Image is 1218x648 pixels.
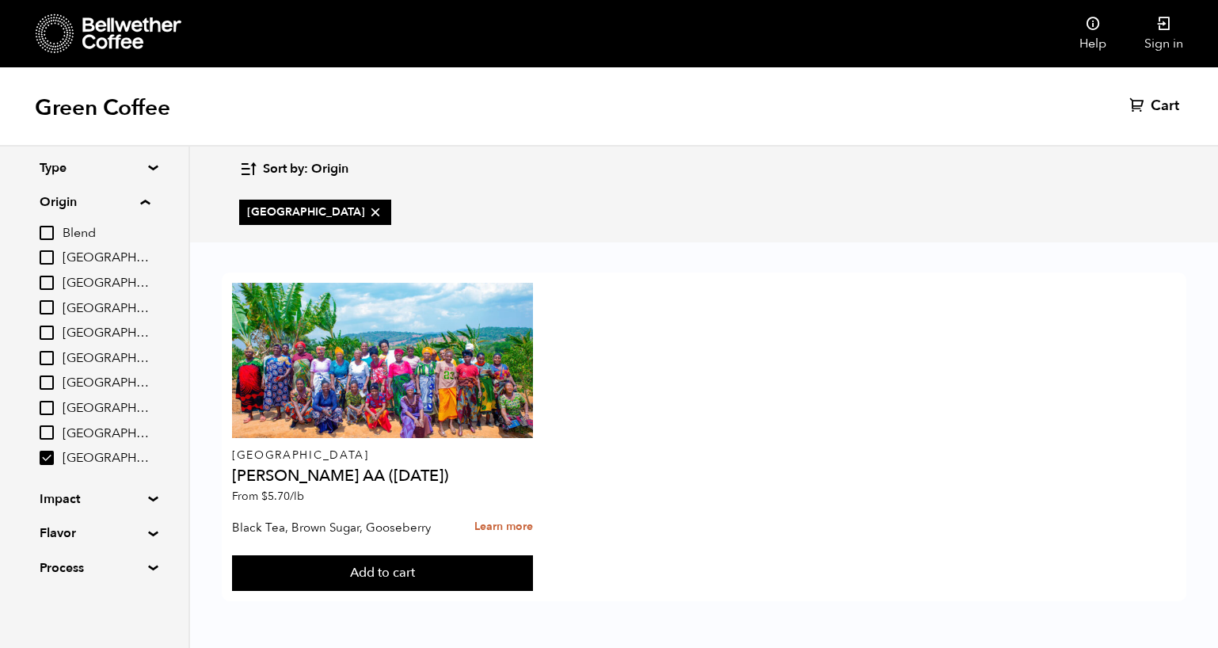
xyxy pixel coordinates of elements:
span: Blend [63,225,150,242]
input: [GEOGRAPHIC_DATA] [40,250,54,265]
h4: [PERSON_NAME] AA ([DATE]) [232,468,533,484]
span: From [232,489,304,504]
span: [GEOGRAPHIC_DATA] [63,325,150,342]
span: [GEOGRAPHIC_DATA] [63,400,150,417]
span: /lb [290,489,304,504]
a: Learn more [474,510,533,544]
summary: Process [40,558,149,577]
input: [GEOGRAPHIC_DATA] [40,375,54,390]
summary: Impact [40,490,149,509]
span: [GEOGRAPHIC_DATA] [63,250,150,267]
button: Sort by: Origin [239,151,348,188]
input: Blend [40,226,54,240]
span: $ [261,489,268,504]
span: [GEOGRAPHIC_DATA] [247,204,383,220]
p: [GEOGRAPHIC_DATA] [232,450,533,461]
span: [GEOGRAPHIC_DATA] [63,425,150,443]
button: Add to cart [232,555,533,592]
input: [GEOGRAPHIC_DATA] [40,425,54,440]
span: [GEOGRAPHIC_DATA] [63,350,150,368]
span: [GEOGRAPHIC_DATA] [63,450,150,467]
bdi: 5.70 [261,489,304,504]
input: [GEOGRAPHIC_DATA] [40,451,54,465]
input: [GEOGRAPHIC_DATA] [40,300,54,314]
span: [GEOGRAPHIC_DATA] [63,275,150,292]
input: [GEOGRAPHIC_DATA] [40,351,54,365]
h1: Green Coffee [35,93,170,122]
summary: Flavor [40,524,149,543]
p: Black Tea, Brown Sugar, Gooseberry [232,516,437,539]
input: [GEOGRAPHIC_DATA] [40,276,54,290]
span: Sort by: Origin [263,161,348,178]
input: [GEOGRAPHIC_DATA] [40,326,54,340]
span: [GEOGRAPHIC_DATA] [63,300,150,318]
summary: Type [40,158,149,177]
a: Cart [1129,97,1183,116]
span: [GEOGRAPHIC_DATA] [63,375,150,392]
span: Cart [1151,97,1179,116]
input: [GEOGRAPHIC_DATA] [40,401,54,415]
summary: Origin [40,192,150,212]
